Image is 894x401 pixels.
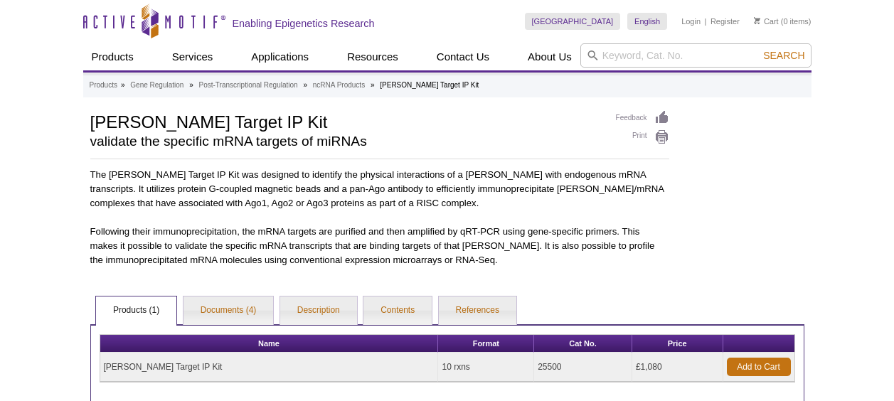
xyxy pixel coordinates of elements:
a: ncRNA Products [313,79,365,92]
a: Feedback [616,110,669,126]
a: Products [90,79,117,92]
td: 10 rxns [438,353,534,382]
a: Description [280,296,357,325]
td: 25500 [534,353,632,382]
a: References [439,296,516,325]
img: Your Cart [754,17,760,24]
li: » [371,81,375,89]
p: The [PERSON_NAME] Target IP Kit was designed to identify the physical interactions of a [PERSON_N... [90,168,669,210]
h1: [PERSON_NAME] Target IP Kit [90,110,602,132]
a: Contact Us [428,43,498,70]
th: Format [438,335,534,353]
p: Following their immunoprecipitation, the mRNA targets are purified and then amplified by qRT-PCR ... [90,225,669,267]
li: » [121,81,125,89]
a: English [627,13,667,30]
a: Services [164,43,222,70]
td: [PERSON_NAME] Target IP Kit [100,353,439,382]
a: About Us [519,43,580,70]
li: (0 items) [754,13,811,30]
li: | [705,13,707,30]
a: Products (1) [96,296,176,325]
th: Cat No. [534,335,632,353]
a: Resources [339,43,407,70]
h2: Enabling Epigenetics Research [233,17,375,30]
th: Price [632,335,723,353]
a: Add to Cart [727,358,791,376]
a: Gene Regulation [130,79,183,92]
h2: validate the specific mRNA targets of miRNAs [90,135,602,148]
input: Keyword, Cat. No. [580,43,811,68]
a: Login [681,16,701,26]
span: Search [763,50,804,61]
a: Products [83,43,142,70]
a: Documents (4) [183,296,274,325]
a: Print [616,129,669,145]
a: Register [711,16,740,26]
a: Contents [363,296,432,325]
a: Applications [243,43,317,70]
button: Search [759,49,809,62]
td: £1,080 [632,353,723,382]
li: » [189,81,193,89]
li: [PERSON_NAME] Target IP Kit [380,81,479,89]
a: Post-Transcriptional Regulation [199,79,298,92]
a: [GEOGRAPHIC_DATA] [525,13,621,30]
a: Cart [754,16,779,26]
th: Name [100,335,439,353]
li: » [303,81,307,89]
